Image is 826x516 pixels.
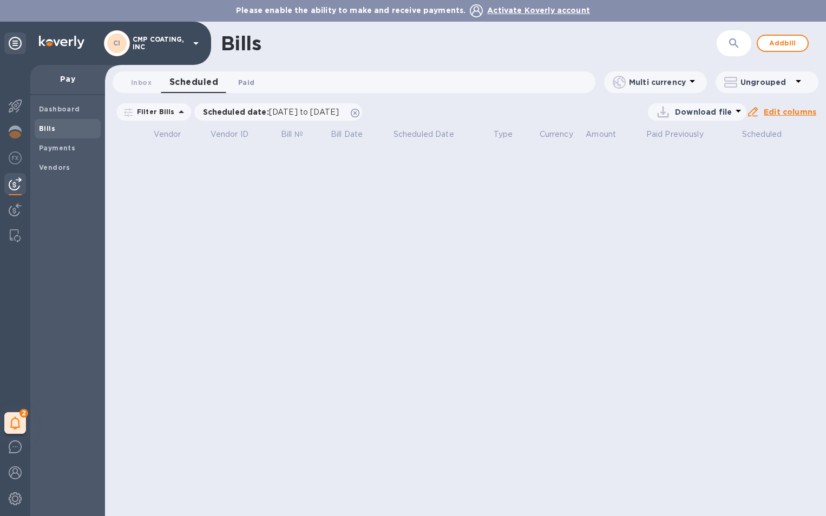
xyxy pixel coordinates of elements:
[394,129,468,140] span: Scheduled Date
[646,129,704,140] p: Paid Previously
[269,108,339,116] span: [DATE] to [DATE]
[646,129,718,140] span: Paid Previously
[586,129,630,140] span: Amount
[675,107,732,117] p: Download file
[203,107,345,117] p: Scheduled date :
[133,36,187,51] p: CMP COATING, INC
[394,129,454,140] p: Scheduled Date
[39,144,75,152] b: Payments
[39,163,70,171] b: Vendors
[131,77,152,88] span: Inbox
[154,129,181,140] p: Vendor
[211,129,263,140] span: Vendor ID
[742,129,782,140] p: Scheduled
[742,129,796,140] span: Scheduled
[629,77,686,88] p: Multi currency
[211,129,248,140] p: Vendor ID
[494,129,513,140] p: Type
[281,129,303,140] p: Bill №
[39,124,55,133] b: Bills
[766,37,799,50] span: Add bill
[19,409,28,418] span: 2
[764,108,816,116] u: Edit columns
[39,105,80,113] b: Dashboard
[221,32,261,55] h1: Bills
[331,129,363,140] p: Bill Date
[169,75,218,90] span: Scheduled
[586,129,616,140] p: Amount
[236,6,590,15] b: Please enable the ability to make and receive payments.
[281,129,317,140] span: Bill №
[740,77,792,88] p: Ungrouped
[540,129,573,140] p: Currency
[39,36,84,49] img: Logo
[113,39,121,47] b: CI
[154,129,195,140] span: Vendor
[487,6,590,15] span: Activate Koverly account
[494,129,527,140] span: Type
[331,129,377,140] span: Bill Date
[133,107,175,116] p: Filter Bills
[757,35,809,52] button: Addbill
[39,74,96,84] p: Pay
[9,151,22,164] img: Foreign exchange
[238,77,254,88] span: Paid
[194,103,363,121] div: Scheduled date:[DATE] to [DATE]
